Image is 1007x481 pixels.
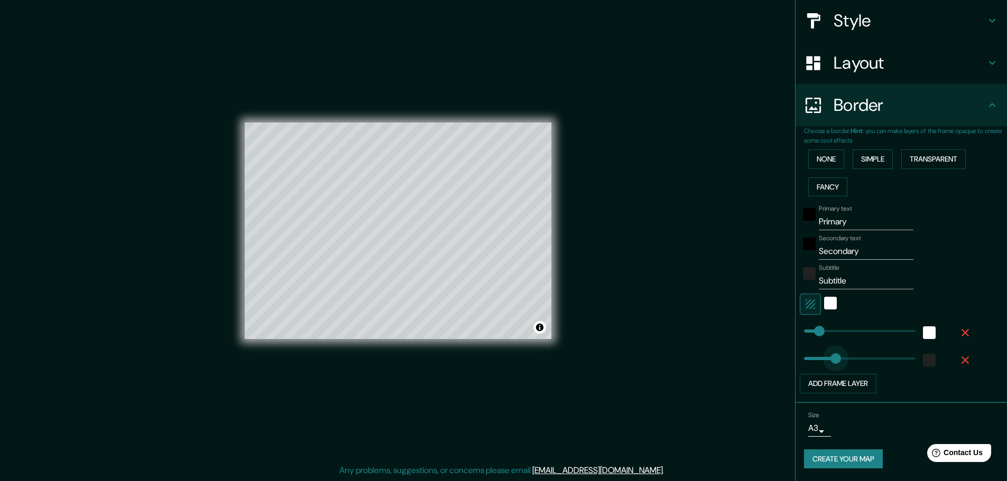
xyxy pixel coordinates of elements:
[532,465,663,476] a: [EMAIL_ADDRESS][DOMAIN_NAME]
[923,354,936,366] button: color-222222
[853,149,893,169] button: Simple
[819,263,839,272] label: Subtitle
[808,410,819,419] label: Size
[923,326,936,339] button: white
[339,464,664,477] p: Any problems, suggestions, or concerns please email .
[803,238,816,250] button: black
[819,234,861,243] label: Secondary text
[913,440,995,469] iframe: Help widget launcher
[803,267,816,280] button: color-222222
[808,149,844,169] button: None
[834,52,986,73] h4: Layout
[819,204,852,213] label: Primary text
[834,10,986,31] h4: Style
[808,420,831,437] div: A3
[804,449,883,469] button: Create your map
[851,127,863,135] b: Hint
[796,42,1007,84] div: Layout
[800,374,876,393] button: Add frame layer
[664,464,666,477] div: .
[808,177,847,197] button: Fancy
[666,464,668,477] div: .
[824,297,837,309] button: white
[533,321,546,334] button: Toggle attribution
[796,84,1007,126] div: Border
[834,95,986,116] h4: Border
[901,149,966,169] button: Transparent
[804,126,1007,145] p: Choose a border. : you can make layers of the frame opaque to create some cool effects.
[803,208,816,221] button: black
